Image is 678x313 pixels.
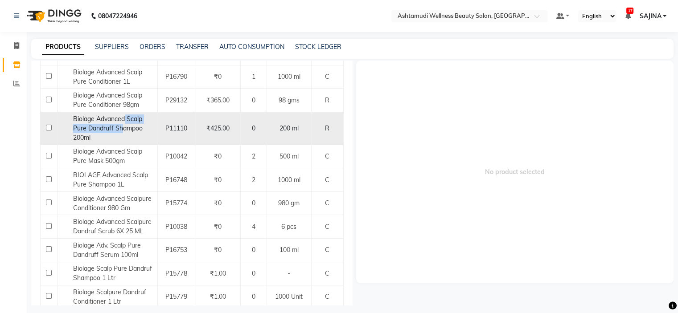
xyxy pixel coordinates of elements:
span: Biolage Scalpure Dandruf Conditioner 1 Ltr [73,288,146,305]
span: C [325,293,329,301]
span: 200 ml [279,124,299,132]
span: ₹365.00 [206,96,230,104]
span: ₹1.00 [210,293,226,301]
span: ₹0 [214,176,222,184]
span: Biolage Adv. Scalp Pure Dandruff Serum 100ml [73,241,141,259]
a: PRODUCTS [42,39,84,55]
span: 500 ml [279,152,299,160]
span: 1 [252,73,255,81]
span: P15779 [165,293,187,301]
span: 4 [252,223,255,231]
span: Biolage Advanced Scalpure Dandruf Scrub 6X 25 ML [73,218,152,235]
span: P16790 [165,73,187,81]
span: P16748 [165,176,187,184]
span: ₹0 [214,246,222,254]
span: 98 gms [279,96,300,104]
span: P10038 [165,223,187,231]
span: C [325,73,329,81]
span: Biolage Advanced Scalp Pure Mask 500gm [73,147,142,165]
span: 0 [252,199,255,207]
a: TRANSFER [176,43,209,51]
span: ₹0 [214,199,222,207]
span: 1000 Unit [275,293,303,301]
span: - [288,269,290,277]
span: P10042 [165,152,187,160]
span: Biolage Advanced Scalp Pure Conditioner 98gm [73,91,142,109]
a: 17 [625,12,630,20]
span: Biolage Advanced Scalp Pure Conditioner 1L [73,68,142,85]
img: logo [23,4,84,28]
span: ₹1.00 [210,269,226,277]
span: P16753 [165,246,187,254]
a: STOCK LEDGER [295,43,341,51]
span: P29132 [165,96,187,104]
span: C [325,176,329,184]
span: 0 [252,293,255,301]
span: 0 [252,246,255,254]
span: 100 ml [279,246,299,254]
span: 2 [252,152,255,160]
span: 980 gm [278,199,300,207]
span: 2 [252,176,255,184]
span: 17 [626,8,633,14]
span: C [325,269,329,277]
span: 1000 ml [278,73,300,81]
span: ₹0 [214,223,222,231]
span: 0 [252,124,255,132]
span: R [325,124,329,132]
span: Biolage Scalp Pure Dandruf Shampoo 1 Ltr [73,264,152,282]
span: P15778 [165,269,187,277]
a: SUPPLIERS [95,43,129,51]
span: ₹0 [214,73,222,81]
span: C [325,246,329,254]
span: SAJINA [639,12,661,21]
span: P11110 [165,124,187,132]
a: ORDERS [140,43,165,51]
span: ₹0 [214,152,222,160]
span: C [325,152,329,160]
b: 08047224946 [98,4,137,28]
span: 1000 ml [278,176,300,184]
span: 0 [252,269,255,277]
span: No product selected [356,61,674,283]
a: AUTO CONSUMPTION [219,43,284,51]
span: R [325,96,329,104]
span: Biolage Advanced Scalp Pure Dandruff Shampoo 200ml [73,115,143,142]
span: BIOLAGE Advanced Scalp Pure Shampoo 1L [73,171,148,188]
span: ₹425.00 [206,124,230,132]
span: Biolage Advanced Scalpure Conditioner 980 Gm [73,195,152,212]
span: 6 pcs [281,223,296,231]
span: 0 [252,96,255,104]
span: C [325,223,329,231]
span: P15774 [165,199,187,207]
span: C [325,199,329,207]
